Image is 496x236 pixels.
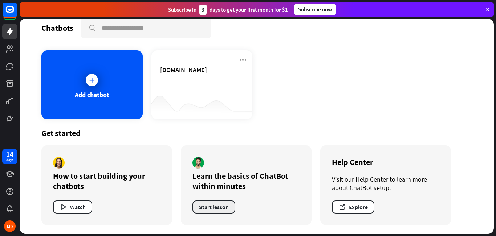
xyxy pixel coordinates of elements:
[6,157,13,162] div: days
[192,157,204,169] img: author
[53,200,92,214] button: Watch
[332,157,439,167] div: Help Center
[6,3,28,25] button: Open LiveChat chat widget
[192,171,300,191] div: Learn the basics of ChatBot within minutes
[332,200,374,214] button: Explore
[332,175,439,192] div: Visit our Help Center to learn more about ChatBot setup.
[75,91,109,99] div: Add chatbot
[41,23,73,33] div: Chatbots
[294,4,336,15] div: Subscribe now
[4,220,16,232] div: MD
[192,200,235,214] button: Start lesson
[6,151,13,157] div: 14
[53,157,65,169] img: author
[2,149,17,164] a: 14 days
[168,5,288,15] div: Subscribe in days to get your first month for $1
[41,128,472,138] div: Get started
[160,66,207,74] span: x.com
[53,171,160,191] div: How to start building your chatbots
[199,5,207,15] div: 3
